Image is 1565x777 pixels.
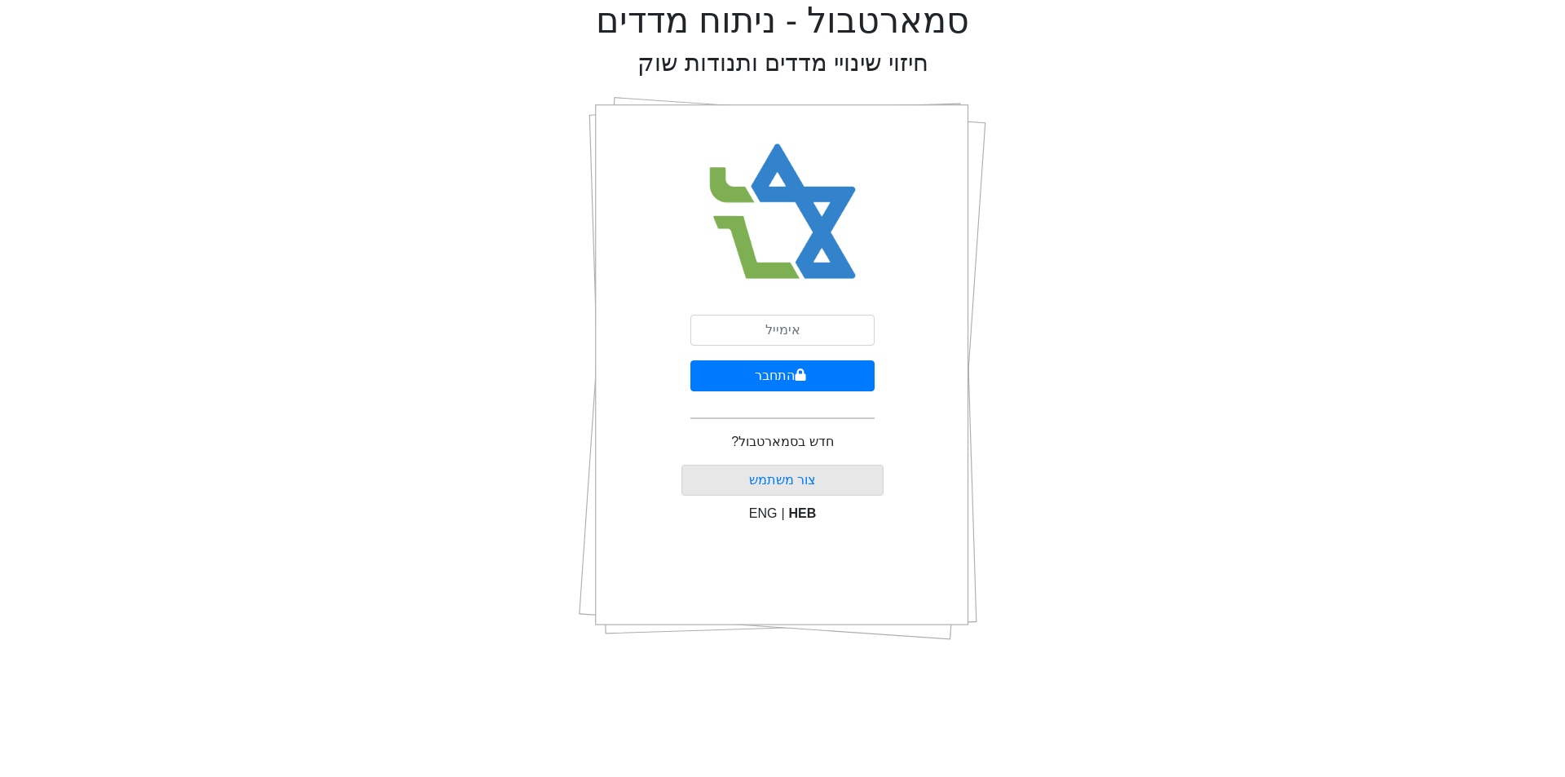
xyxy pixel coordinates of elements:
span: HEB [789,506,817,520]
span: ENG [749,506,778,520]
img: Smart Bull [694,122,871,302]
input: אימייל [690,315,875,346]
a: צור משתמש [749,473,816,487]
button: התחבר [690,360,875,391]
button: צור משתמש [681,465,884,496]
h2: חיזוי שינויי מדדים ותנודות שוק [637,49,928,77]
span: | [781,506,784,520]
p: חדש בסמארטבול? [731,432,833,452]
